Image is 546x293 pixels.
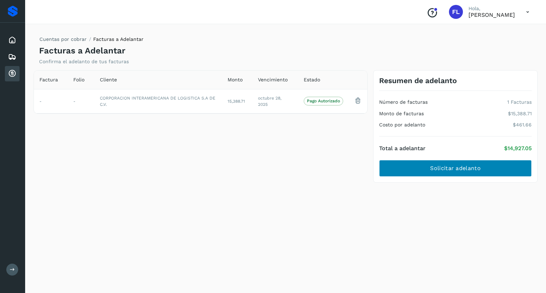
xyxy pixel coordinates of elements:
a: Cuentas por cobrar [39,36,87,42]
span: Vencimiento [258,76,288,83]
h4: Costo por adelanto [379,122,425,128]
p: 1 Facturas [507,99,532,105]
p: $14,927.05 [504,145,532,152]
span: Estado [304,76,320,83]
td: CORPORACION INTERAMERICANA DE LOGISTICA S.A DE C.V. [94,89,222,113]
p: $461.66 [513,122,532,128]
div: Cuentas por cobrar [5,66,20,81]
span: Cliente [100,76,117,83]
span: 15,388.71 [228,99,245,104]
button: Solicitar adelanto [379,160,532,177]
nav: breadcrumb [39,36,143,46]
p: Pago Autorizado [307,98,340,103]
h3: Resumen de adelanto [379,76,457,85]
h4: Facturas a Adelantar [39,46,125,56]
td: - [34,89,68,113]
p: Hola, [468,6,515,12]
span: Factura [39,76,58,83]
p: Confirma el adelanto de tus facturas [39,59,129,65]
p: $15,388.71 [508,111,532,117]
h4: Total a adelantar [379,145,426,152]
span: Monto [228,76,243,83]
span: Solicitar adelanto [430,164,480,172]
div: Inicio [5,32,20,48]
span: octubre 28, 2025 [258,96,281,107]
p: Fabian Lopez Calva [468,12,515,18]
span: Folio [73,76,84,83]
div: Embarques [5,49,20,65]
td: - [68,89,94,113]
h4: Monto de facturas [379,111,424,117]
h4: Número de facturas [379,99,428,105]
span: Facturas a Adelantar [93,36,143,42]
